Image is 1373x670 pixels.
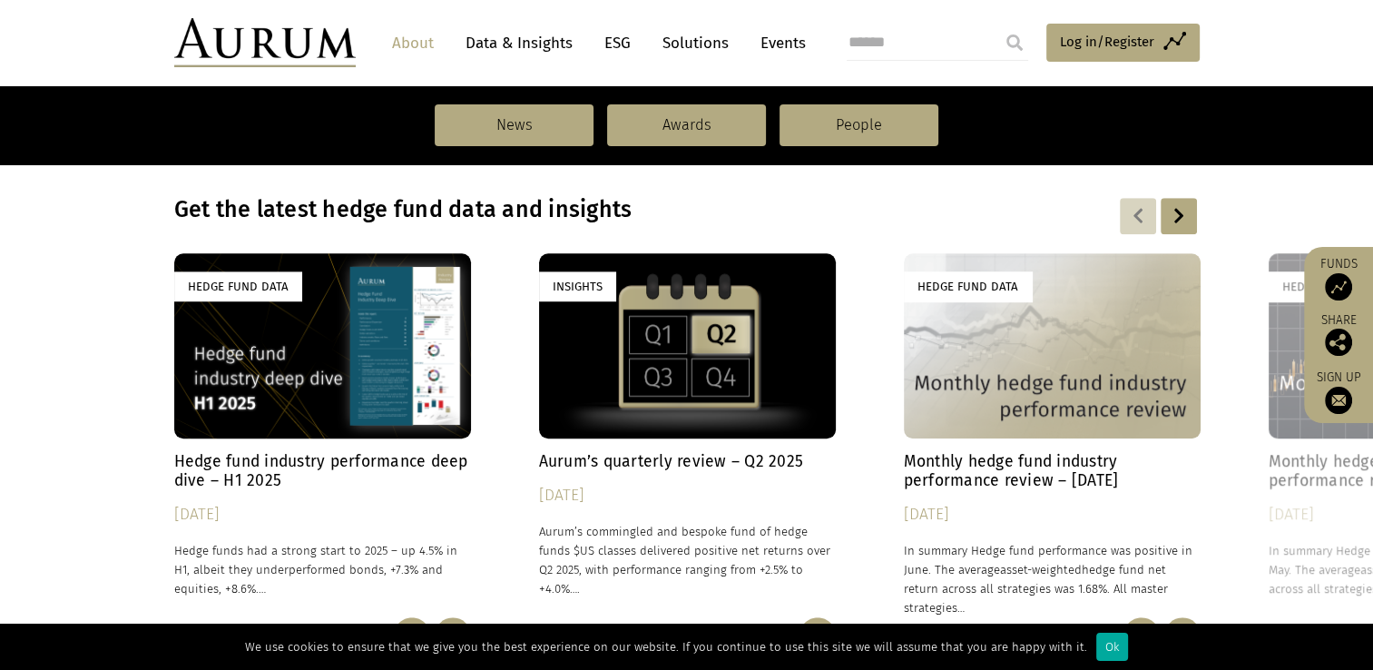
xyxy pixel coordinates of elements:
a: News [435,104,593,146]
img: Share this post [394,617,430,654]
p: Aurum’s commingled and bespoke fund of hedge funds $US classes delivered positive net returns ove... [539,522,836,599]
img: Download Article [1164,617,1201,654]
a: Hedge Fund Data Hedge fund industry performance deep dive – H1 2025 [DATE] Hedge funds had a stro... [174,253,471,617]
a: Hedge Fund Data Monthly hedge fund industry performance review – [DATE] [DATE] In summary Hedge f... [904,253,1201,617]
img: Download Article [435,617,471,654]
a: Data & Insights [456,26,582,60]
h4: Monthly hedge fund industry performance review – [DATE] [904,452,1201,490]
img: Aurum [174,18,356,67]
img: Share this post [1123,617,1160,654]
span: Log in/Register [1060,31,1154,53]
img: Share this post [799,617,836,654]
p: Hedge funds had a strong start to 2025 – up 4.5% in H1, albeit they underperformed bonds, +7.3% a... [174,541,471,598]
div: [DATE] [539,483,836,508]
input: Submit [996,25,1033,61]
a: Sign up [1313,369,1364,414]
img: Access Funds [1325,273,1352,301]
h4: Aurum’s quarterly review – Q2 2025 [539,452,836,471]
span: asset-weighted [1000,563,1082,576]
div: Hedge Fund Data [904,271,1032,301]
a: Log in/Register [1046,24,1200,62]
a: Insights Aurum’s quarterly review – Q2 2025 [DATE] Aurum’s commingled and bespoke fund of hedge f... [539,253,836,617]
div: Share [1313,314,1364,356]
div: [DATE] [174,502,471,527]
div: Hedge Fund Data [174,271,302,301]
a: Events [751,26,806,60]
img: Share this post [1325,329,1352,356]
a: Solutions [653,26,738,60]
a: Funds [1313,256,1364,301]
h4: Hedge fund industry performance deep dive – H1 2025 [174,452,471,490]
a: ESG [595,26,640,60]
div: Ok [1096,633,1128,661]
a: Awards [607,104,766,146]
p: In summary Hedge fund performance was positive in June. The average hedge fund net return across ... [904,541,1201,618]
div: Insights [539,271,616,301]
img: Sign up to our newsletter [1325,387,1352,414]
div: [DATE] [904,502,1201,527]
a: People [780,104,938,146]
h3: Get the latest hedge fund data and insights [174,196,966,223]
a: About [383,26,443,60]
